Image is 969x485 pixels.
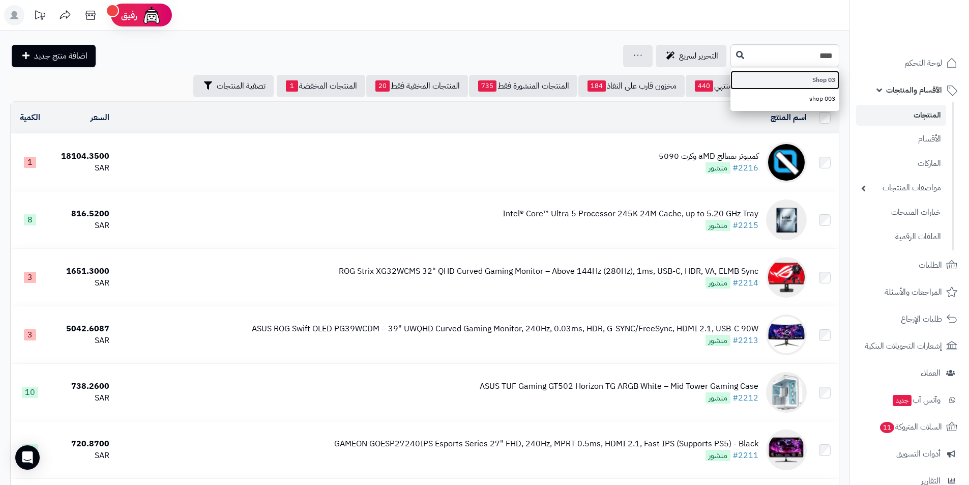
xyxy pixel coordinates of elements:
[896,447,941,461] span: أدوات التسويق
[286,80,298,92] span: 1
[856,334,963,358] a: إشعارات التحويلات البنكية
[334,438,758,450] div: GAMEON GOESP27240IPS Esports Series 27" FHD, 240Hz, MPRT 0.5ms, HDMI 2.1, Fast IPS (Supports PS5)...
[856,177,946,199] a: مواصفات المنتجات
[706,277,730,289] span: منشور
[706,162,730,174] span: منشور
[732,392,758,404] a: #2212
[54,450,109,462] div: SAR
[921,366,941,380] span: العملاء
[766,257,807,298] img: ROG Strix XG32WCMS 32" QHD Curved Gaming Monitor – Above 144Hz (280Hz), 1ms, USB-C, HDR, VA, ELMB...
[54,151,109,162] div: 18104.3500
[880,421,894,433] span: 11
[706,392,730,404] span: منشور
[375,80,390,92] span: 20
[480,381,758,392] div: ASUS TUF Gaming GT502 Horizon TG ARGB White – Mid Tower Gaming Case
[15,445,40,470] div: Open Intercom Messenger
[277,75,365,97] a: المنتجات المخفضة1
[503,208,758,220] div: Intel® Core™ Ultra 5 Processor 245K 24M Cache, up to 5.20 GHz Tray
[478,80,496,92] span: 735
[732,449,758,462] a: #2211
[706,335,730,346] span: منشور
[856,153,946,175] a: الماركات
[856,280,963,304] a: المراجعات والأسئلة
[885,285,942,299] span: المراجعات والأسئلة
[54,162,109,174] div: SAR
[730,90,839,108] a: shop 003
[24,329,36,340] span: 3
[679,50,718,62] span: التحرير لسريع
[217,80,266,92] span: تصفية المنتجات
[893,395,912,406] span: جديد
[193,75,274,97] button: تصفية المنتجات
[856,253,963,277] a: الطلبات
[54,438,109,450] div: 720.8700
[865,339,942,353] span: إشعارات التحويلات البنكية
[34,50,87,62] span: اضافة منتج جديد
[766,372,807,413] img: ASUS TUF Gaming GT502 Horizon TG ARGB White – Mid Tower Gaming Case
[22,444,38,455] span: 14
[856,415,963,439] a: السلات المتروكة11
[54,323,109,335] div: 5042.6087
[766,142,807,183] img: كمبيوتر بمعالج aMD وكرت 5090
[856,105,946,126] a: المنتجات
[366,75,468,97] a: المنتجات المخفية فقط20
[901,312,942,326] span: طلبات الإرجاع
[578,75,685,97] a: مخزون قارب على النفاذ184
[121,9,137,21] span: رفيق
[879,420,942,434] span: السلات المتروكة
[766,199,807,240] img: Intel® Core™ Ultra 5 Processor 245K 24M Cache, up to 5.20 GHz Tray
[656,45,726,67] a: التحرير لسريع
[856,388,963,412] a: وآتس آبجديد
[24,272,36,283] span: 3
[339,266,758,277] div: ROG Strix XG32WCMS 32" QHD Curved Gaming Monitor – Above 144Hz (280Hz), 1ms, USB-C, HDR, VA, ELMB...
[732,162,758,174] a: #2216
[904,56,942,70] span: لوحة التحكم
[659,151,758,162] div: كمبيوتر بمعالج aMD وكرت 5090
[588,80,606,92] span: 184
[24,157,36,168] span: 1
[20,111,40,124] a: الكمية
[732,277,758,289] a: #2214
[856,202,946,223] a: خيارات المنتجات
[54,208,109,220] div: 816.5200
[856,226,946,248] a: الملفات الرقمية
[54,381,109,392] div: 738.2600
[54,277,109,289] div: SAR
[141,5,162,25] img: ai-face.png
[686,75,764,97] a: مخزون منتهي440
[900,25,959,46] img: logo-2.png
[54,392,109,404] div: SAR
[252,323,758,335] div: ASUS ROG Swift OLED PG39WCDM – 39" UWQHD Curved Gaming Monitor, 240Hz, 0.03ms, HDR, G-SYNC/FreeSy...
[12,45,96,67] a: اضافة منتج جديد
[892,393,941,407] span: وآتس آب
[732,334,758,347] a: #2213
[91,111,109,124] a: السعر
[766,315,807,355] img: ASUS ROG Swift OLED PG39WCDM – 39" UWQHD Curved Gaming Monitor, 240Hz, 0.03ms, HDR, G-SYNC/FreeSy...
[856,51,963,75] a: لوحة التحكم
[706,450,730,461] span: منشور
[54,335,109,347] div: SAR
[919,258,942,272] span: الطلبات
[732,219,758,232] a: #2215
[856,307,963,331] a: طلبات الإرجاع
[54,266,109,277] div: 1651.3000
[706,220,730,231] span: منشور
[54,220,109,232] div: SAR
[469,75,577,97] a: المنتجات المنشورة فقط735
[22,387,38,398] span: 10
[771,111,807,124] a: اسم المنتج
[766,430,807,470] img: GAMEON GOESP27240IPS Esports Series 27" FHD, 240Hz, MPRT 0.5ms, HDMI 2.1, Fast IPS (Supports PS5)...
[27,5,52,28] a: تحديثات المنصة
[856,128,946,150] a: الأقسام
[886,83,942,97] span: الأقسام والمنتجات
[695,80,713,92] span: 440
[24,214,36,225] span: 8
[730,71,839,90] a: 03 Shop
[856,442,963,466] a: أدوات التسويق
[856,361,963,385] a: العملاء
